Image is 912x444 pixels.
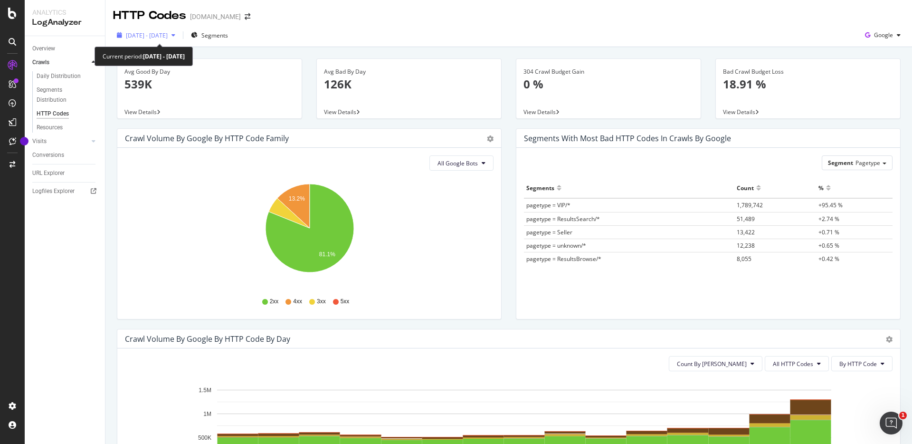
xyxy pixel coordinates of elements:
[737,180,754,195] div: Count
[32,44,98,54] a: Overview
[199,387,211,394] text: 1.5M
[429,155,494,171] button: All Google Bots
[37,123,63,133] div: Resources
[32,58,89,68] a: Crawls
[32,136,47,146] div: Visits
[32,168,98,178] a: URL Explorer
[125,134,289,143] div: Crawl Volume by google by HTTP Code Family
[341,298,350,306] span: 5xx
[861,28,904,43] button: Google
[32,186,75,196] div: Logfiles Explorer
[37,85,98,105] a: Segments Distribution
[818,241,839,250] span: +0.65 %
[32,150,98,160] a: Conversions
[526,215,600,223] span: pagetype = ResultsSearch/*
[831,356,893,371] button: By HTTP Code
[270,298,279,306] span: 2xx
[677,360,747,368] span: Count By Day
[818,215,839,223] span: +2.74 %
[524,134,731,143] div: Segments with most bad HTTP codes in Crawls by google
[855,159,880,167] span: Pagetype
[32,186,98,196] a: Logfiles Explorer
[526,241,586,250] span: pagetype = unknown/*
[723,76,893,92] p: 18.91 %
[113,8,186,24] div: HTTP Codes
[319,251,335,258] text: 81.1%
[737,241,755,250] span: 12,238
[126,31,168,39] span: [DATE] - [DATE]
[324,76,494,92] p: 126K
[487,135,494,142] div: gear
[669,356,762,371] button: Count By [PERSON_NAME]
[324,108,356,116] span: View Details
[886,336,893,343] div: gear
[737,215,755,223] span: 51,489
[723,68,893,76] div: Bad Crawl Budget Loss
[203,411,211,417] text: 1M
[526,180,554,195] div: Segments
[37,71,98,81] a: Daily Distribution
[32,150,64,160] div: Conversions
[37,71,81,81] div: Daily Distribution
[37,123,98,133] a: Resources
[523,68,693,76] div: 304 Crawl Budget Gain
[124,76,294,92] p: 539K
[526,255,601,263] span: pagetype = ResultsBrowse/*
[124,68,294,76] div: Avg Good By Day
[773,360,813,368] span: All HTTP Codes
[317,298,326,306] span: 3xx
[37,85,89,105] div: Segments Distribution
[103,51,185,62] div: Current period:
[187,28,232,43] button: Segments
[124,108,157,116] span: View Details
[523,76,693,92] p: 0 %
[125,178,494,289] svg: A chart.
[737,255,751,263] span: 8,055
[839,360,877,368] span: By HTTP Code
[818,255,839,263] span: +0.42 %
[143,52,185,60] b: [DATE] - [DATE]
[32,168,65,178] div: URL Explorer
[723,108,755,116] span: View Details
[526,201,570,209] span: pagetype = VIP/*
[32,8,97,17] div: Analytics
[526,228,572,236] span: pagetype = Seller
[113,28,179,43] button: [DATE] - [DATE]
[899,412,907,419] span: 1
[201,31,228,39] span: Segments
[737,228,755,236] span: 13,422
[737,201,763,209] span: 1,789,742
[880,412,902,434] iframe: Intercom live chat
[125,334,290,344] div: Crawl Volume by google by HTTP Code by Day
[32,58,49,68] div: Crawls
[37,109,69,119] div: HTTP Codes
[198,434,211,441] text: 500K
[293,298,302,306] span: 4xx
[20,137,28,145] div: Tooltip anchor
[765,356,829,371] button: All HTTP Codes
[523,108,556,116] span: View Details
[32,136,89,146] a: Visits
[32,17,97,28] div: LogAnalyzer
[874,31,893,39] span: Google
[437,159,478,167] span: All Google Bots
[818,180,824,195] div: %
[818,201,843,209] span: +95.45 %
[32,44,55,54] div: Overview
[324,68,494,76] div: Avg Bad By Day
[818,228,839,236] span: +0.71 %
[245,13,250,20] div: arrow-right-arrow-left
[289,196,305,203] text: 13.2%
[828,159,853,167] span: Segment
[190,12,241,21] div: [DOMAIN_NAME]
[37,109,98,119] a: HTTP Codes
